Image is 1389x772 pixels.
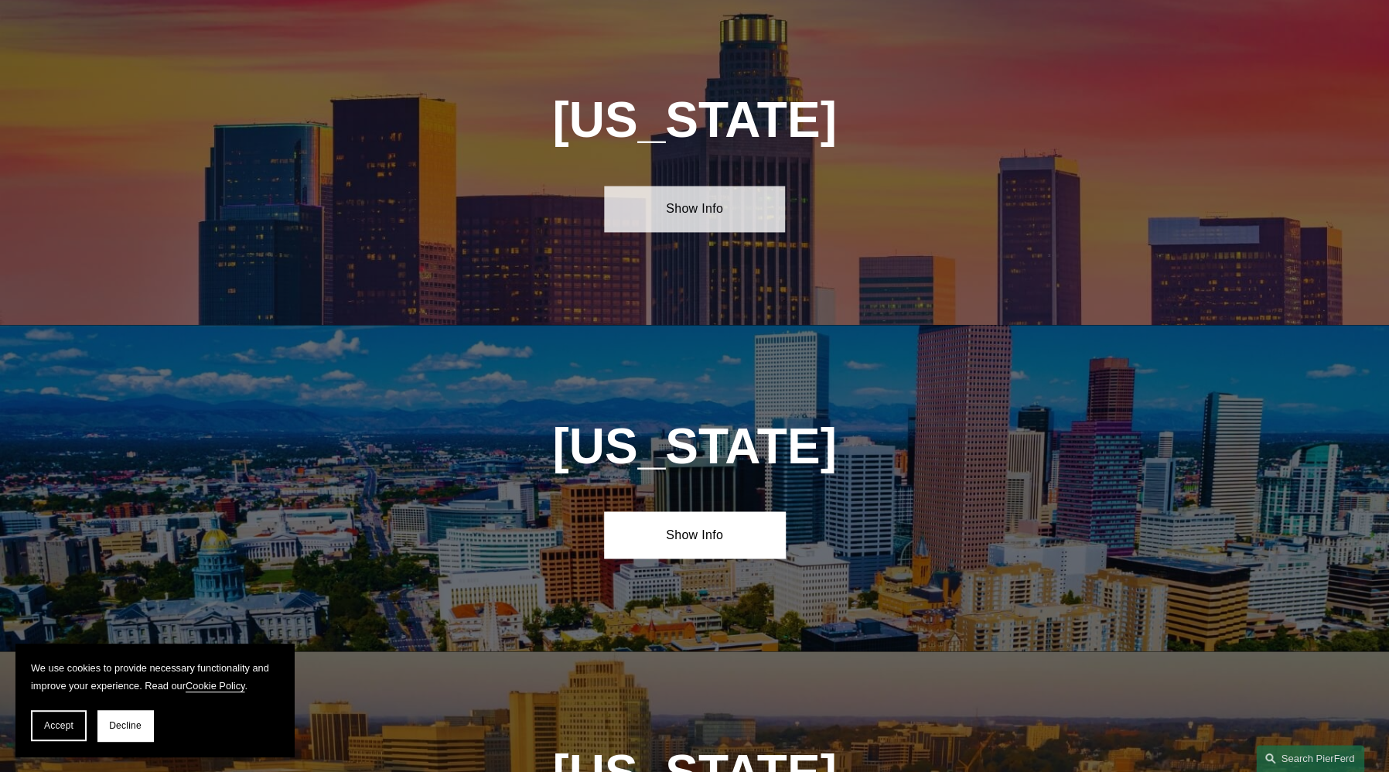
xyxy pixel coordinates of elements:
[186,680,245,692] a: Cookie Policy
[15,644,294,757] section: Cookie banner
[604,511,784,558] a: Show Info
[1256,745,1364,772] a: Search this site
[31,710,87,741] button: Accept
[469,92,920,149] h1: [US_STATE]
[469,418,920,475] h1: [US_STATE]
[44,720,73,731] span: Accept
[31,659,278,695] p: We use cookies to provide necessary functionality and improve your experience. Read our .
[109,720,142,731] span: Decline
[97,710,153,741] button: Decline
[604,186,784,232] a: Show Info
